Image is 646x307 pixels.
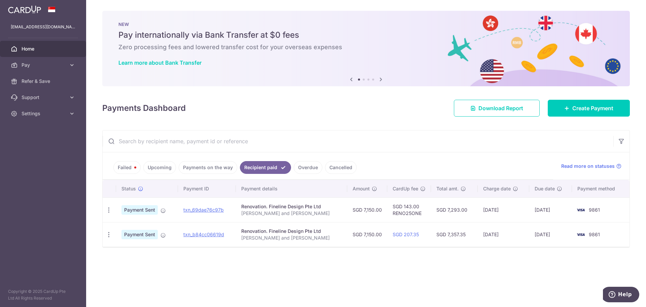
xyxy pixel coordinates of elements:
[483,185,511,192] span: Charge date
[572,180,630,197] th: Payment method
[118,22,614,27] p: NEW
[183,232,224,237] a: txn_b84cc06619d
[113,161,141,174] a: Failed
[240,161,291,174] a: Recipient paid
[294,161,322,174] a: Overdue
[478,104,523,112] span: Download Report
[143,161,176,174] a: Upcoming
[183,207,224,213] a: txn_69dae76c97b
[393,185,418,192] span: CardUp fee
[22,78,66,85] span: Refer & Save
[22,45,66,52] span: Home
[347,222,387,247] td: SGD 7,150.00
[121,205,158,215] span: Payment Sent
[431,197,478,222] td: SGD 7,293.00
[241,203,342,210] div: Renovation. Fineline Design Pte Ltd
[11,24,75,30] p: [EMAIL_ADDRESS][DOMAIN_NAME]
[241,210,342,217] p: [PERSON_NAME] and [PERSON_NAME]
[103,130,613,152] input: Search by recipient name, payment id or reference
[22,110,66,117] span: Settings
[236,180,347,197] th: Payment details
[347,197,387,222] td: SGD 7,150.00
[102,11,630,86] img: Bank transfer banner
[118,30,614,40] h5: Pay internationally via Bank Transfer at $0 fees
[179,161,237,174] a: Payments on the way
[574,231,587,239] img: Bank Card
[118,43,614,51] h6: Zero processing fees and lowered transfer cost for your overseas expenses
[118,59,202,66] a: Learn more about Bank Transfer
[589,232,600,237] span: 9861
[393,232,419,237] a: SGD 207.35
[478,197,529,222] td: [DATE]
[529,197,572,222] td: [DATE]
[561,163,615,170] span: Read more on statuses
[454,100,540,117] a: Download Report
[572,104,613,112] span: Create Payment
[178,180,236,197] th: Payment ID
[561,163,621,170] a: Read more on statuses
[102,102,186,114] h4: Payments Dashboard
[436,185,459,192] span: Total amt.
[603,287,639,304] iframe: Opens a widget where you can find more information
[8,5,41,13] img: CardUp
[535,185,555,192] span: Due date
[22,62,66,68] span: Pay
[529,222,572,247] td: [DATE]
[589,207,600,213] span: 9861
[431,222,478,247] td: SGD 7,357.35
[241,235,342,241] p: [PERSON_NAME] and [PERSON_NAME]
[22,94,66,101] span: Support
[574,206,587,214] img: Bank Card
[478,222,529,247] td: [DATE]
[548,100,630,117] a: Create Payment
[121,185,136,192] span: Status
[325,161,357,174] a: Cancelled
[353,185,370,192] span: Amount
[387,197,431,222] td: SGD 143.00 RENO25ONE
[121,230,158,239] span: Payment Sent
[241,228,342,235] div: Renovation. Fineline Design Pte Ltd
